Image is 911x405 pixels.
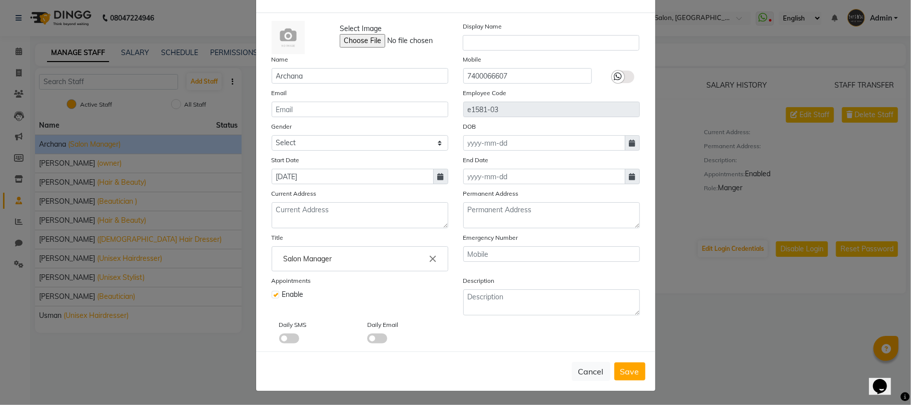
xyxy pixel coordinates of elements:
button: Cancel [572,362,610,381]
label: Name [272,55,289,64]
span: Select Image [340,24,382,34]
label: Permanent Address [463,189,519,198]
label: End Date [463,156,489,165]
label: Appointments [272,276,311,285]
input: yyyy-mm-dd [272,169,434,184]
span: Enable [282,289,304,300]
label: Daily Email [367,320,398,329]
img: Cinque Terre [272,21,305,54]
input: Name [272,68,448,84]
label: Employee Code [463,89,507,98]
i: Close [428,253,439,264]
button: Save [614,362,645,380]
label: Daily SMS [279,320,307,329]
input: Email [272,102,448,117]
input: Enter the Title [276,249,444,269]
label: Gender [272,122,292,131]
label: Current Address [272,189,317,198]
input: Mobile [463,246,640,262]
iframe: chat widget [869,365,901,395]
input: yyyy-mm-dd [463,169,625,184]
label: Description [463,276,495,285]
label: Emergency Number [463,233,518,242]
label: Mobile [463,55,482,64]
label: Email [272,89,287,98]
label: Title [272,233,284,242]
input: Mobile [463,68,592,84]
span: Save [620,366,639,376]
input: Select Image [340,34,476,48]
input: yyyy-mm-dd [463,135,625,151]
label: Display Name [463,22,502,31]
label: DOB [463,122,476,131]
label: Start Date [272,156,300,165]
input: Employee Code [463,102,640,117]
